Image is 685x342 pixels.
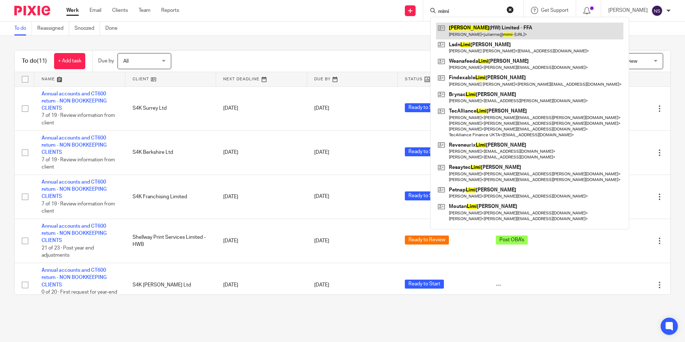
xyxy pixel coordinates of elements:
[75,22,100,35] a: Snoozed
[125,86,216,130] td: S4K Surrey Ltd
[90,7,101,14] a: Email
[314,238,329,243] span: [DATE]
[125,130,216,175] td: S4K Berkshire Ltd
[123,59,129,64] span: All
[314,194,329,199] span: [DATE]
[112,7,128,14] a: Clients
[42,157,115,170] span: 7 of 19 · Review information from client
[42,224,107,243] a: Annual accounts and CT600 return - NON BOOKKEEPING CLIENTS
[496,236,528,244] span: Post OBA's
[42,290,117,302] span: 0 of 20 · First request for year-end information
[37,58,47,64] span: (11)
[405,147,444,156] span: Ready to Start
[216,263,307,307] td: [DATE]
[14,22,32,35] a: To do
[405,280,444,289] span: Ready to Start
[437,9,502,15] input: Search
[14,6,50,15] img: Pixie
[216,86,307,130] td: [DATE]
[42,268,107,288] a: Annual accounts and CT600 return - NON BOOKKEEPING CLIENTS
[42,180,107,199] a: Annual accounts and CT600 return - NON BOOKKEEPING CLIENTS
[507,6,514,13] button: Clear
[216,175,307,219] td: [DATE]
[105,22,123,35] a: Done
[608,7,648,14] p: [PERSON_NAME]
[216,219,307,263] td: [DATE]
[161,7,179,14] a: Reports
[42,136,107,155] a: Annual accounts and CT600 return - NON BOOKKEEPING CLIENTS
[314,150,329,155] span: [DATE]
[42,201,115,214] span: 7 of 19 · Review information from client
[139,7,150,14] a: Team
[42,91,107,111] a: Annual accounts and CT600 return - NON BOOKKEEPING CLIENTS
[42,246,94,258] span: 21 of 23 · Post year end adjustments
[125,263,216,307] td: S4K [PERSON_NAME] Ltd
[216,130,307,175] td: [DATE]
[405,103,444,112] span: Ready to Start
[42,113,115,126] span: 7 of 19 · Review information from client
[125,175,216,219] td: S4K Franchising Limited
[66,7,79,14] a: Work
[651,5,663,16] img: svg%3E
[496,281,573,289] div: ---
[314,282,329,288] span: [DATE]
[541,8,569,13] span: Get Support
[37,22,69,35] a: Reassigned
[405,191,444,200] span: Ready to Start
[314,106,329,111] span: [DATE]
[98,57,114,65] p: Due by
[54,53,85,69] a: + Add task
[125,219,216,263] td: Shellway Print Services Limited - HWB
[22,57,47,65] h1: To do
[405,236,449,244] span: Ready to Review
